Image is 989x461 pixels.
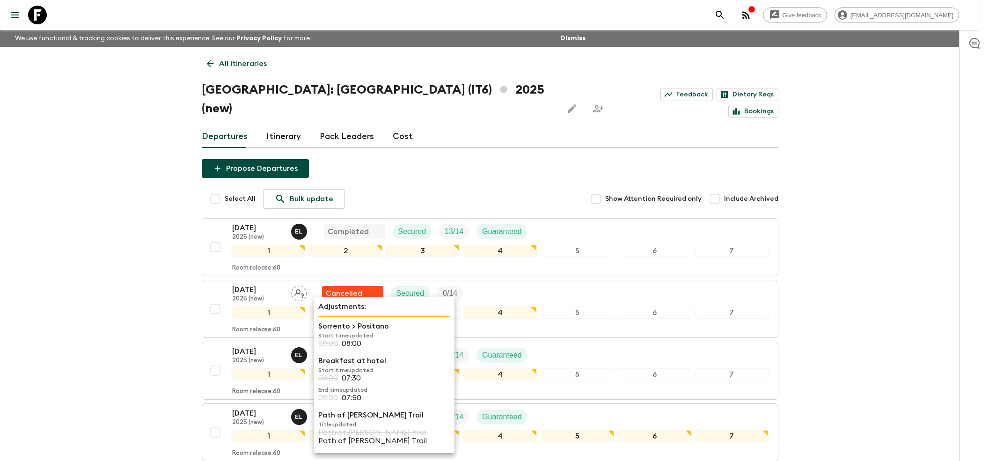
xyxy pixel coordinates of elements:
span: Eleonora Longobardi [291,412,309,419]
a: Privacy Policy [236,35,282,42]
span: Share this itinerary [589,99,608,118]
p: [DATE] [232,346,284,357]
p: 08:00 [318,374,338,382]
span: Select All [225,194,256,204]
div: 5 [541,245,614,257]
div: 3 [386,245,460,257]
p: End time updated [318,386,450,394]
a: Itinerary [266,125,301,148]
div: 7 [695,245,769,257]
span: Show Attention Required only [605,194,702,204]
p: Room release: 60 [232,264,280,272]
div: 5 [541,368,614,381]
span: [EMAIL_ADDRESS][DOMAIN_NAME] [845,12,959,19]
div: Flash Pack cancellation [322,286,383,301]
div: 5 [541,307,614,319]
p: E L [295,351,303,359]
a: Bookings [728,105,778,118]
p: 2025 (new) [232,234,284,241]
button: Propose Departures [202,159,309,178]
span: Give feedback [777,12,827,19]
p: Room release: 60 [232,450,280,457]
div: 1 [232,368,306,381]
div: 2 [309,245,382,257]
p: [DATE] [232,408,284,419]
p: [DATE] [232,222,284,234]
div: 6 [618,245,691,257]
p: Start time updated [318,366,450,374]
p: We use functional & tracking cookies to deliver this experience. See our for more. [11,30,315,47]
p: Guaranteed [482,350,522,361]
p: E L [295,413,303,421]
div: 2 [309,368,382,381]
p: Room release: 60 [232,388,280,395]
button: Edit this itinerary [563,99,581,118]
p: All itineraries [219,58,267,69]
p: Start time updated [318,332,450,339]
div: 2 [309,430,382,442]
span: Eleonora Longobardi [291,350,309,358]
p: 2025 (new) [232,419,284,426]
p: 07:30 [342,374,361,382]
div: 1 [232,245,306,257]
p: 2025 (new) [232,357,284,365]
div: 7 [695,307,769,319]
div: 4 [463,307,537,319]
span: Include Archived [724,194,778,204]
a: Feedback [660,88,713,101]
span: Eleonora Longobardi [291,227,309,234]
h1: [GEOGRAPHIC_DATA]: [GEOGRAPHIC_DATA] (IT6) 2025 (new) [202,80,556,118]
p: 08:00 [342,339,361,348]
div: Trip Fill [439,224,469,239]
p: 09:00 [318,394,338,402]
p: Room release: 60 [232,326,280,334]
a: Departures [202,125,248,148]
div: 6 [618,430,691,442]
button: menu [6,6,24,24]
div: 4 [463,245,537,257]
a: Dietary Reqs [717,88,778,101]
p: Path of [PERSON_NAME] Trail [318,410,450,421]
div: Trip Fill [437,286,463,301]
p: Guaranteed [482,226,522,237]
div: 1 [232,430,306,442]
button: search adventures [711,6,729,24]
p: Secured [396,288,425,299]
div: 2 [309,307,382,319]
p: Completed [328,226,369,237]
div: 1 [232,307,306,319]
a: Pack Leaders [320,125,374,148]
p: Sorrento > Positano [318,321,450,332]
p: Adjustments: [318,301,450,312]
p: Breakfast at hotel [318,355,450,366]
p: Bulk update [290,193,333,205]
p: Secured [398,226,426,237]
p: Cancelled [326,288,362,299]
p: Path of [PERSON_NAME] Trail [318,437,450,445]
p: [DATE] [232,284,284,295]
p: 09:00 [318,339,338,348]
p: Title updated [318,421,450,428]
span: Assign pack leader [291,288,307,296]
div: 7 [695,430,769,442]
p: 0 / 14 [443,288,457,299]
p: Guaranteed [482,411,522,423]
div: 4 [463,368,537,381]
div: 4 [463,430,537,442]
div: 6 [618,307,691,319]
div: 7 [695,368,769,381]
button: Dismiss [558,32,588,45]
p: 13 / 14 [445,226,463,237]
p: Path of [PERSON_NAME] hike [318,428,450,437]
p: 07:50 [342,394,361,402]
a: Cost [393,125,413,148]
div: 5 [541,430,614,442]
div: 6 [618,368,691,381]
p: 2025 (new) [232,295,284,303]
